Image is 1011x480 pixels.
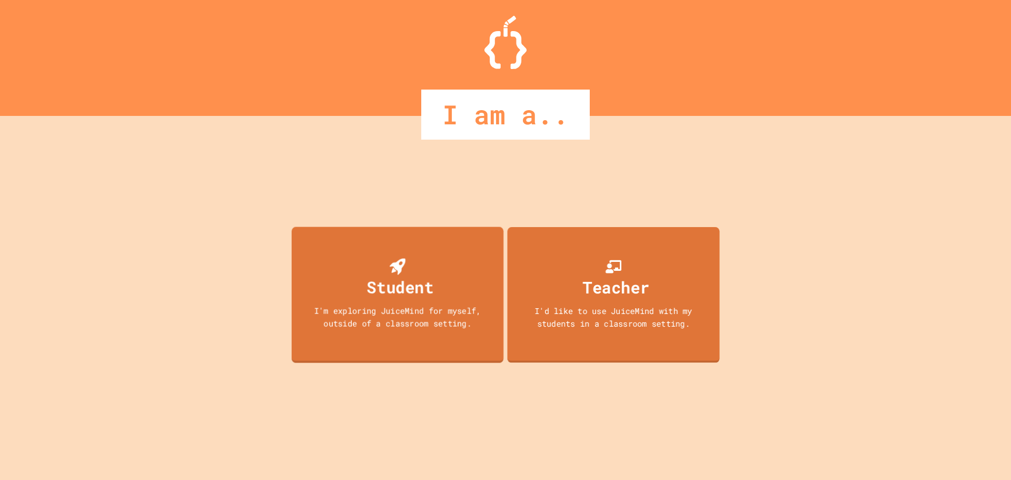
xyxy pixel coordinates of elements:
div: I'd like to use JuiceMind with my students in a classroom setting. [518,305,709,329]
div: I'm exploring JuiceMind for myself, outside of a classroom setting. [302,305,493,329]
img: Logo.svg [484,16,527,69]
div: I am a.. [421,90,590,140]
div: Student [367,275,434,299]
div: Teacher [583,275,650,299]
